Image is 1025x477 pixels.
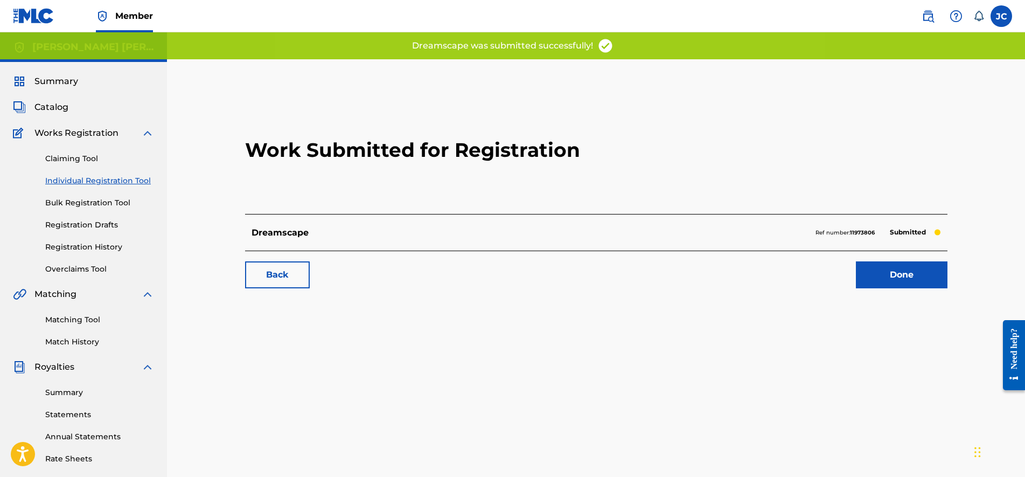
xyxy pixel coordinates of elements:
[884,225,931,240] p: Submitted
[34,101,68,114] span: Catalog
[96,10,109,23] img: Top Rightsholder
[45,153,154,164] a: Claiming Tool
[917,5,939,27] a: Public Search
[856,261,947,288] a: Done
[34,288,76,301] span: Matching
[13,288,26,301] img: Matching
[412,39,593,52] p: Dreamscape was submitted successfully!
[252,226,309,239] p: Dreamscape
[45,197,154,209] a: Bulk Registration Tool
[45,409,154,420] a: Statements
[245,86,947,214] h2: Work Submitted for Registration
[34,75,78,88] span: Summary
[45,241,154,253] a: Registration History
[13,361,26,374] img: Royalties
[13,101,26,114] img: Catalog
[34,361,74,374] span: Royalties
[815,228,875,238] p: Ref number:
[991,5,1012,27] div: User Menu
[922,10,935,23] img: search
[45,336,154,348] a: Match History
[34,127,118,140] span: Works Registration
[13,8,54,24] img: MLC Logo
[141,127,154,140] img: expand
[971,425,1025,477] iframe: Chat Widget
[45,219,154,231] a: Registration Drafts
[45,387,154,398] a: Summary
[971,425,1025,477] div: Widget de chat
[115,10,153,22] span: Member
[45,264,154,275] a: Overclaims Tool
[45,453,154,465] a: Rate Sheets
[597,38,613,54] img: access
[974,436,981,468] div: Arrastrar
[13,127,27,140] img: Works Registration
[45,431,154,443] a: Annual Statements
[45,175,154,186] a: Individual Registration Tool
[945,5,967,27] div: Help
[995,312,1025,399] iframe: Resource Center
[13,101,68,114] a: CatalogCatalog
[45,314,154,326] a: Matching Tool
[850,229,875,236] strong: 11973806
[245,261,310,288] a: Back
[13,75,26,88] img: Summary
[141,361,154,374] img: expand
[973,11,984,22] div: Notifications
[950,10,963,23] img: help
[13,75,78,88] a: SummarySummary
[141,288,154,301] img: expand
